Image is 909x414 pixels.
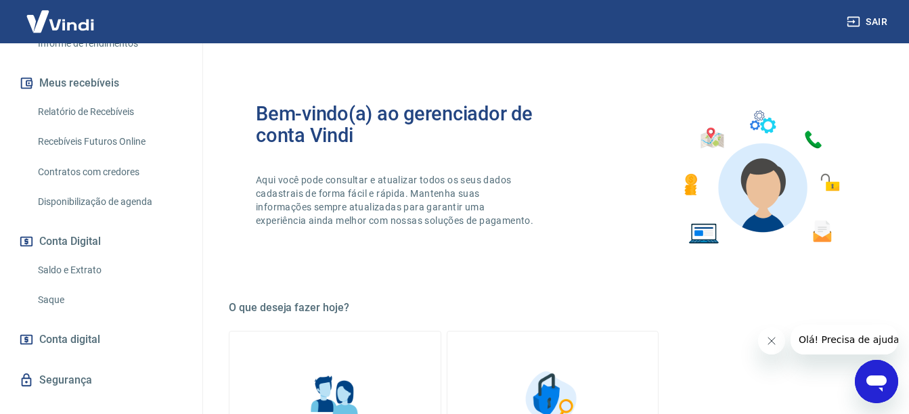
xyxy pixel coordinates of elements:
[855,360,898,403] iframe: Botão para abrir a janela de mensagens
[32,256,186,284] a: Saldo e Extrato
[844,9,893,34] button: Sair
[32,30,186,57] a: Informe de rendimentos
[32,158,186,186] a: Contratos com credores
[16,1,104,42] img: Vindi
[39,330,100,349] span: Conta digital
[32,188,186,216] a: Disponibilização de agenda
[16,68,186,98] button: Meus recebíveis
[32,98,186,126] a: Relatório de Recebíveis
[32,286,186,314] a: Saque
[758,327,785,354] iframe: Fechar mensagem
[32,128,186,156] a: Recebíveis Futuros Online
[229,301,877,315] h5: O que deseja fazer hoje?
[8,9,114,20] span: Olá! Precisa de ajuda?
[256,173,536,227] p: Aqui você pode consultar e atualizar todos os seus dados cadastrais de forma fácil e rápida. Mant...
[256,103,553,146] h2: Bem-vindo(a) ao gerenciador de conta Vindi
[16,227,186,256] button: Conta Digital
[791,325,898,354] iframe: Mensagem da empresa
[16,325,186,354] a: Conta digital
[672,103,849,252] img: Imagem de um avatar masculino com diversos icones exemplificando as funcionalidades do gerenciado...
[16,365,186,395] a: Segurança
